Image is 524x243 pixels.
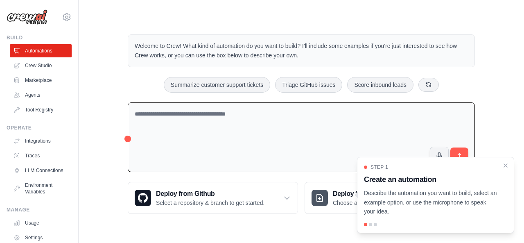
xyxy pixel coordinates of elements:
p: Choose a zip file to upload. [333,199,402,207]
a: Usage [10,216,72,229]
button: Score inbound leads [347,77,413,93]
button: Close walkthrough [502,162,509,169]
button: Summarize customer support tickets [164,77,270,93]
p: Describe the automation you want to build, select an example option, or use the microphone to spe... [364,188,497,216]
a: LLM Connections [10,164,72,177]
a: Crew Studio [10,59,72,72]
a: Traces [10,149,72,162]
a: Environment Variables [10,179,72,198]
a: Automations [10,44,72,57]
p: Welcome to Crew! What kind of automation do you want to build? I'll include some examples if you'... [135,41,468,60]
a: Agents [10,89,72,102]
button: Triage GitHub issues [275,77,342,93]
div: Operate [7,125,72,131]
h3: Deploy from Github [156,189,264,199]
div: Build [7,34,72,41]
a: Tool Registry [10,103,72,116]
a: Marketplace [10,74,72,87]
h3: Deploy from zip file [333,189,402,199]
h3: Create an automation [364,174,497,185]
a: Integrations [10,134,72,148]
span: Step 1 [370,164,388,170]
img: Logo [7,9,47,25]
p: Select a repository & branch to get started. [156,199,264,207]
div: Manage [7,207,72,213]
